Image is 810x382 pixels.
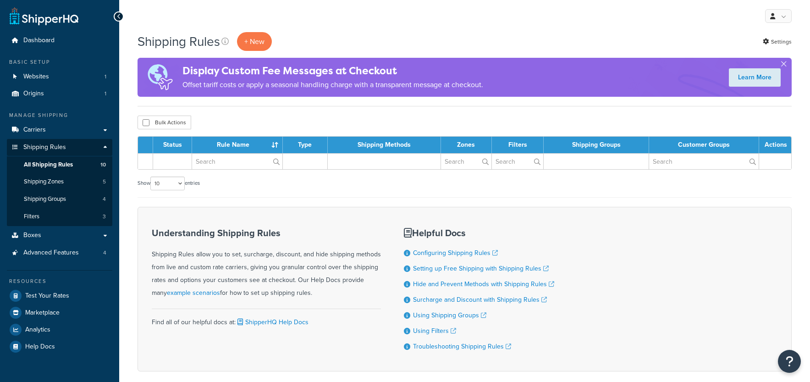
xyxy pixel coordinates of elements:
a: Shipping Groups 4 [7,191,112,208]
span: Boxes [23,232,41,239]
a: Using Filters [413,326,456,336]
th: Customer Groups [649,137,759,153]
a: ShipperHQ Help Docs [236,317,309,327]
li: All Shipping Rules [7,156,112,173]
th: Shipping Methods [328,137,441,153]
div: Basic Setup [7,58,112,66]
a: Hide and Prevent Methods with Shipping Rules [413,279,554,289]
span: 1 [105,90,106,98]
span: Shipping Rules [23,144,66,151]
div: Resources [7,277,112,285]
span: 1 [105,73,106,81]
img: duties-banner-06bc72dcb5fe05cb3f9472aba00be2ae8eb53ab6f0d8bb03d382ba314ac3c341.png [138,58,182,97]
th: Filters [492,137,544,153]
span: 5 [103,178,106,186]
th: Actions [759,137,791,153]
span: 10 [100,161,106,169]
a: Shipping Rules [7,139,112,156]
a: Marketplace [7,304,112,321]
th: Zones [441,137,492,153]
a: Shipping Zones 5 [7,173,112,190]
li: Advanced Features [7,244,112,261]
h3: Understanding Shipping Rules [152,228,381,238]
a: Settings [763,35,792,48]
span: Carriers [23,126,46,134]
span: Shipping Zones [24,178,64,186]
a: Carriers [7,122,112,138]
a: Setting up Free Shipping with Shipping Rules [413,264,549,273]
span: Websites [23,73,49,81]
span: Marketplace [25,309,60,317]
a: example scenarios [167,288,220,298]
span: Dashboard [23,37,55,44]
span: Advanced Features [23,249,79,257]
a: Advanced Features 4 [7,244,112,261]
div: Manage Shipping [7,111,112,119]
a: Boxes [7,227,112,244]
a: Configuring Shipping Rules [413,248,498,258]
a: Using Shipping Groups [413,310,486,320]
span: Test Your Rates [25,292,69,300]
li: Shipping Zones [7,173,112,190]
h4: Display Custom Fee Messages at Checkout [182,63,483,78]
a: All Shipping Rules 10 [7,156,112,173]
label: Show entries [138,177,200,190]
p: + New [237,32,272,51]
span: All Shipping Rules [24,161,73,169]
button: Bulk Actions [138,116,191,129]
p: Offset tariff costs or apply a seasonal handling charge with a transparent message at checkout. [182,78,483,91]
th: Type [283,137,328,153]
input: Search [441,154,492,169]
a: Websites 1 [7,68,112,85]
a: Learn More [729,68,781,87]
input: Search [192,154,282,169]
li: Origins [7,85,112,102]
span: Shipping Groups [24,195,66,203]
span: Analytics [25,326,50,334]
a: Troubleshooting Shipping Rules [413,342,511,351]
span: 3 [103,213,106,221]
span: Origins [23,90,44,98]
a: Filters 3 [7,208,112,225]
span: 4 [103,249,106,257]
li: Filters [7,208,112,225]
li: Shipping Rules [7,139,112,226]
div: Find all of our helpful docs at: [152,309,381,329]
input: Search [649,154,759,169]
a: Dashboard [7,32,112,49]
th: Rule Name [192,137,283,153]
span: Help Docs [25,343,55,351]
h1: Shipping Rules [138,33,220,50]
input: Search [492,154,543,169]
a: ShipperHQ Home [10,7,78,25]
div: Shipping Rules allow you to set, surcharge, discount, and hide shipping methods from live and cus... [152,228,381,299]
th: Status [153,137,192,153]
a: Surcharge and Discount with Shipping Rules [413,295,547,304]
th: Shipping Groups [544,137,649,153]
a: Origins 1 [7,85,112,102]
li: Shipping Groups [7,191,112,208]
h3: Helpful Docs [404,228,554,238]
button: Open Resource Center [778,350,801,373]
span: Filters [24,213,39,221]
a: Analytics [7,321,112,338]
li: Websites [7,68,112,85]
a: Help Docs [7,338,112,355]
span: 4 [103,195,106,203]
a: Test Your Rates [7,288,112,304]
select: Showentries [150,177,185,190]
